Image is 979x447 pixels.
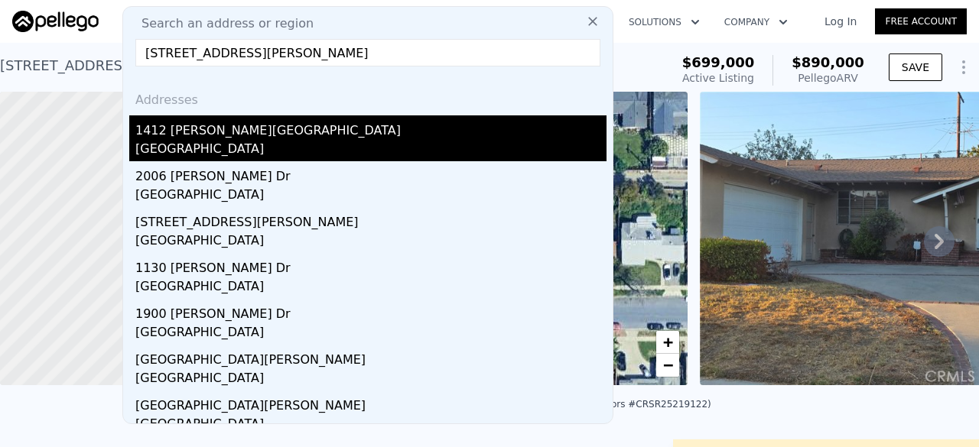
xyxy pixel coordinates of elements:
[12,11,99,32] img: Pellego
[135,140,607,161] div: [GEOGRAPHIC_DATA]
[129,79,607,115] div: Addresses
[682,72,754,84] span: Active Listing
[616,8,712,36] button: Solutions
[135,390,607,415] div: [GEOGRAPHIC_DATA][PERSON_NAME]
[889,53,942,81] button: SAVE
[663,355,673,374] span: −
[682,54,755,70] span: $699,000
[135,161,607,186] div: 2006 [PERSON_NAME] Dr
[806,14,875,29] a: Log In
[135,415,607,436] div: [GEOGRAPHIC_DATA]
[135,253,607,277] div: 1130 [PERSON_NAME] Dr
[656,331,679,354] a: Zoom in
[135,207,607,232] div: [STREET_ADDRESS][PERSON_NAME]
[135,299,607,323] div: 1900 [PERSON_NAME] Dr
[129,15,314,33] span: Search an address or region
[135,39,600,66] input: Enter an address, city, region, neighborhood or zip code
[135,323,607,345] div: [GEOGRAPHIC_DATA]
[948,52,979,83] button: Show Options
[792,54,864,70] span: $890,000
[135,232,607,253] div: [GEOGRAPHIC_DATA]
[135,345,607,369] div: [GEOGRAPHIC_DATA][PERSON_NAME]
[875,8,967,34] a: Free Account
[135,186,607,207] div: [GEOGRAPHIC_DATA]
[135,369,607,390] div: [GEOGRAPHIC_DATA]
[712,8,800,36] button: Company
[135,277,607,299] div: [GEOGRAPHIC_DATA]
[656,354,679,377] a: Zoom out
[663,332,673,351] span: +
[135,115,607,140] div: 1412 [PERSON_NAME][GEOGRAPHIC_DATA]
[792,70,864,86] div: Pellego ARV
